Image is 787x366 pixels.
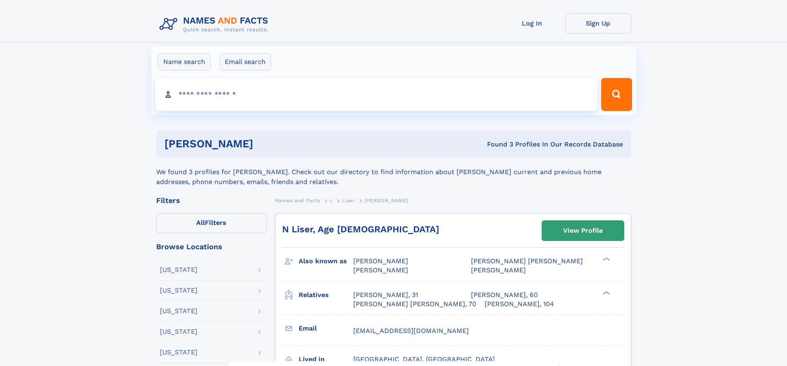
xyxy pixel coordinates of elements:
[342,195,355,205] a: Liser
[160,287,197,294] div: [US_STATE]
[164,139,370,149] h1: [PERSON_NAME]
[342,198,355,203] span: Liser
[353,266,408,274] span: [PERSON_NAME]
[353,257,408,265] span: [PERSON_NAME]
[160,349,197,356] div: [US_STATE]
[160,267,197,273] div: [US_STATE]
[299,254,353,268] h3: Also known as
[158,53,211,71] label: Name search
[601,78,632,111] button: Search Button
[485,300,554,309] a: [PERSON_NAME], 104
[156,13,275,35] img: Logo Names and Facts
[601,290,611,295] div: ❯
[299,321,353,335] h3: Email
[330,198,333,203] span: L
[471,266,526,274] span: [PERSON_NAME]
[160,308,197,314] div: [US_STATE]
[219,53,271,71] label: Email search
[353,355,495,363] span: [GEOGRAPHIC_DATA], [GEOGRAPHIC_DATA]
[499,13,565,33] a: Log In
[155,78,598,111] input: search input
[364,198,409,203] span: [PERSON_NAME]
[156,157,631,187] div: We found 3 profiles for [PERSON_NAME]. Check out our directory to find information about [PERSON_...
[156,197,267,204] div: Filters
[156,243,267,250] div: Browse Locations
[282,224,439,234] a: N Liser, Age [DEMOGRAPHIC_DATA]
[330,195,333,205] a: L
[542,221,624,241] a: View Profile
[353,290,418,300] a: [PERSON_NAME], 31
[160,328,197,335] div: [US_STATE]
[471,290,538,300] a: [PERSON_NAME], 60
[156,213,267,233] label: Filters
[353,327,469,335] span: [EMAIL_ADDRESS][DOMAIN_NAME]
[275,195,321,205] a: Names and Facts
[196,219,205,227] span: All
[601,257,611,262] div: ❯
[370,140,623,149] div: Found 3 Profiles In Our Records Database
[353,300,476,309] a: [PERSON_NAME] [PERSON_NAME], 70
[471,257,583,265] span: [PERSON_NAME] [PERSON_NAME]
[565,13,631,33] a: Sign Up
[299,288,353,302] h3: Relatives
[563,221,603,240] div: View Profile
